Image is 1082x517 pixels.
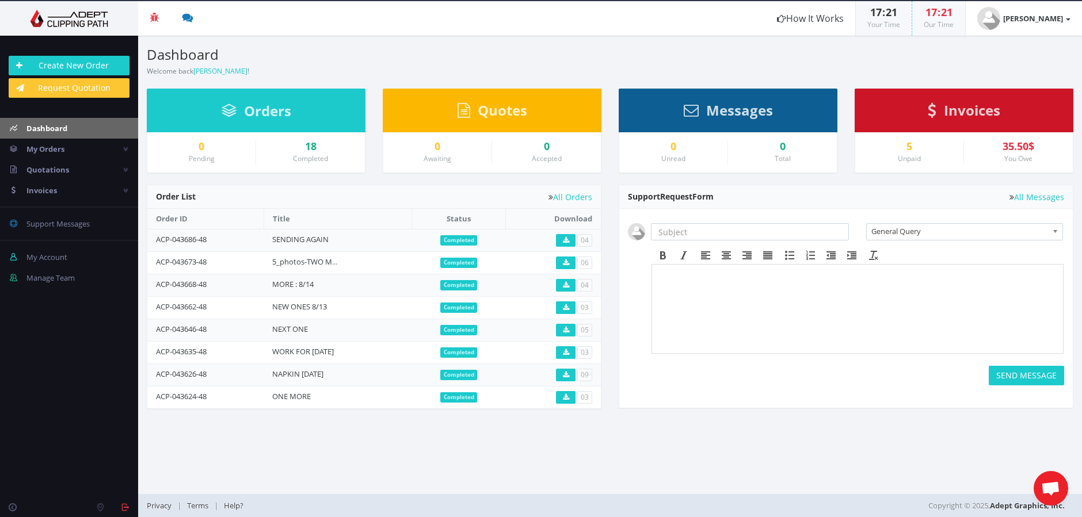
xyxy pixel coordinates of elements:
img: user_default.jpg [977,7,1000,30]
a: Invoices [928,108,1000,118]
span: 17 [870,5,882,19]
a: ACP-043626-48 [156,369,207,379]
span: Support Form [628,191,714,202]
th: Download [505,209,601,229]
small: Our Time [924,20,954,29]
span: 21 [886,5,897,19]
span: Order List [156,191,196,202]
span: : [882,5,886,19]
a: Terms [181,500,214,511]
span: Request [660,191,692,202]
span: Completed [440,347,478,358]
a: [PERSON_NAME] [966,1,1082,36]
th: Status [412,209,505,229]
h3: Dashboard [147,47,601,62]
a: WORK FOR [DATE] [272,346,334,357]
a: All Messages [1009,193,1064,201]
div: Increase indent [841,248,862,263]
a: NAPKIN [DATE] [272,369,323,379]
small: Welcome back ! [147,66,249,76]
small: You Owe [1004,154,1033,163]
div: Align right [737,248,757,263]
span: Completed [440,235,478,246]
div: Align center [716,248,737,263]
span: Quotes [478,101,527,120]
a: Request Quotation [9,78,129,98]
a: Privacy [147,500,177,511]
a: Help? [218,500,249,511]
a: NEW ONES 8/13 [272,301,327,312]
small: Awaiting [424,154,451,163]
iframe: Rich Text Area. Press ALT-F9 for menu. Press ALT-F10 for toolbar. Press ALT-0 for help [652,265,1063,353]
div: 0 [737,141,828,152]
span: Orders [244,101,291,120]
span: My Orders [26,144,64,154]
small: Unpaid [898,154,921,163]
a: Create New Order [9,56,129,75]
div: 35.50$ [973,141,1064,152]
small: Your Time [867,20,900,29]
a: ACP-043646-48 [156,324,207,334]
a: 18 [265,141,356,152]
a: MORE : 8/14 [272,279,314,289]
a: 0 [392,141,483,152]
small: Completed [293,154,328,163]
a: Open chat [1034,471,1068,505]
a: Orders [222,108,291,118]
th: Title [264,209,412,229]
a: ACP-043662-48 [156,301,207,312]
div: Justify [757,248,778,263]
a: 0 [156,141,247,152]
span: Completed [440,302,478,313]
a: SENDING AGAIN [272,234,329,244]
div: | | [147,494,764,517]
strong: [PERSON_NAME] [1003,13,1063,24]
a: ACP-043635-48 [156,346,207,357]
span: 21 [941,5,953,19]
span: Completed [440,325,478,335]
a: ACP-043668-48 [156,279,207,289]
a: ACP-043686-48 [156,234,207,244]
small: Total [775,154,791,163]
span: Copyright © 2025, [928,500,1065,511]
a: 0 [501,141,592,152]
small: Accepted [532,154,562,163]
a: NEXT ONE [272,324,308,334]
img: user_default.jpg [628,223,645,240]
span: Quotations [26,164,69,175]
span: 17 [925,5,937,19]
a: 5 [864,141,955,152]
a: Quotes [458,108,527,118]
span: Completed [440,280,478,290]
span: Dashboard [26,123,67,133]
a: Messages [684,108,773,118]
a: ACP-043673-48 [156,256,207,267]
div: Bullet list [779,248,800,263]
div: Decrease indent [821,248,841,263]
a: ACP-043624-48 [156,391,207,401]
a: All Orders [548,193,592,201]
span: Completed [440,392,478,403]
button: SEND MESSAGE [989,366,1064,385]
small: Unread [661,154,685,163]
div: Align left [695,248,716,263]
span: General Query [871,224,1047,239]
a: 5_photos-TWO MORE FOR 8/15 [272,256,379,267]
a: ONE MORE [272,391,311,401]
span: Manage Team [26,273,75,283]
img: Adept Graphics [9,10,129,27]
span: Completed [440,370,478,380]
a: How It Works [765,1,855,36]
div: Bold [653,248,673,263]
a: 0 [628,141,719,152]
span: Invoices [944,101,1000,120]
div: Clear formatting [863,248,884,263]
span: Completed [440,258,478,268]
a: Adept Graphics, Inc. [990,500,1065,511]
span: My Account [26,252,67,262]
